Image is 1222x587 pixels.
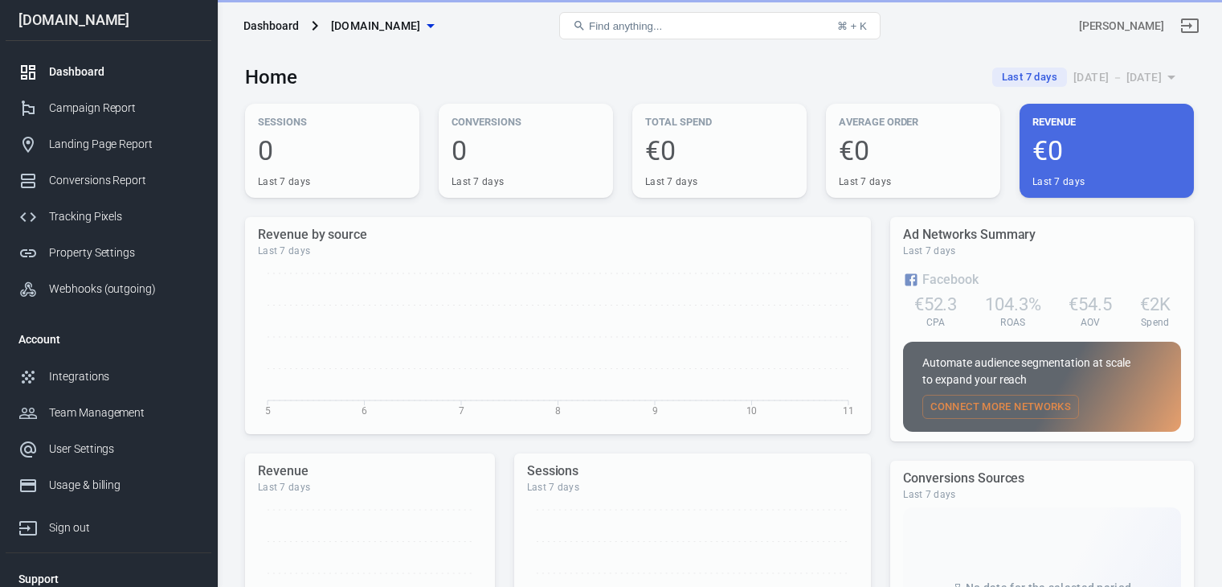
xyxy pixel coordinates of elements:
[331,16,421,36] span: olgawebersocial.de
[49,368,198,385] div: Integrations
[1171,6,1209,45] a: Sign out
[837,20,867,32] div: ⌘ + K
[49,477,198,494] div: Usage & billing
[49,136,198,153] div: Landing Page Report
[6,90,211,126] a: Campaign Report
[6,320,211,359] li: Account
[49,100,198,117] div: Campaign Report
[6,271,211,307] a: Webhooks (outgoing)
[49,172,198,189] div: Conversions Report
[6,126,211,162] a: Landing Page Report
[245,66,297,88] h3: Home
[325,11,440,41] button: [DOMAIN_NAME]
[49,281,198,298] div: Webhooks (outgoing)
[243,18,299,34] div: Dashboard
[589,20,662,32] span: Find anything...
[6,54,211,90] a: Dashboard
[6,235,211,271] a: Property Settings
[49,244,198,261] div: Property Settings
[49,208,198,225] div: Tracking Pixels
[6,395,211,431] a: Team Management
[49,64,198,80] div: Dashboard
[49,441,198,458] div: User Settings
[6,13,211,27] div: [DOMAIN_NAME]
[6,359,211,395] a: Integrations
[49,404,198,421] div: Team Management
[6,199,211,235] a: Tracking Pixels
[6,467,211,503] a: Usage & billing
[6,503,211,546] a: Sign out
[559,12,881,39] button: Find anything...⌘ + K
[6,431,211,467] a: User Settings
[6,162,211,199] a: Conversions Report
[1079,18,1164,35] div: Account id: 4GGnmKtI
[49,519,198,536] div: Sign out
